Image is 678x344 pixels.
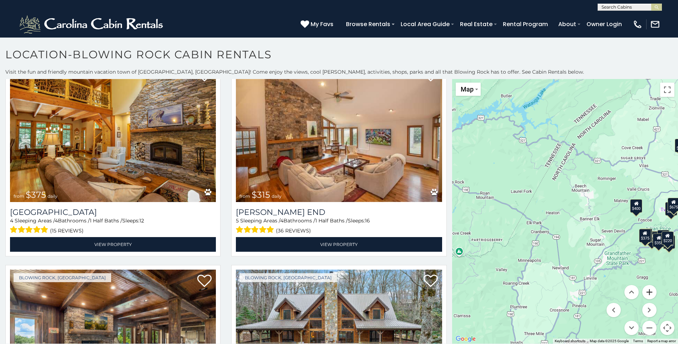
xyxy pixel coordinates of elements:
span: 5 [236,217,239,224]
button: Zoom out [642,321,657,335]
a: Add to favorites [424,274,438,289]
a: Real Estate [456,18,496,30]
a: Moss End from $315 daily [236,64,442,202]
div: $315 [665,202,677,216]
a: Mountain Song Lodge from $375 daily [10,64,216,202]
div: $400 [630,199,642,213]
span: 4 [280,217,283,224]
span: 4 [10,217,13,224]
img: White-1-2.png [18,14,166,35]
div: $375 [639,229,651,242]
button: Move up [624,285,639,299]
button: Move left [607,303,621,317]
a: View Property [236,237,442,252]
div: $410 [640,228,652,242]
div: $355 [653,234,665,247]
button: Map camera controls [660,321,674,335]
div: $165 [657,230,669,244]
img: Google [454,334,477,344]
a: [GEOGRAPHIC_DATA] [10,207,216,217]
div: Sleeping Areas / Bathrooms / Sleeps: [236,217,442,235]
a: Open this area in Google Maps (opens a new window) [454,334,477,344]
button: Zoom in [642,285,657,299]
div: $220 [662,231,674,245]
button: Toggle fullscreen view [660,83,674,97]
span: daily [272,193,282,199]
a: Terms (opens in new tab) [633,339,643,343]
a: Owner Login [583,18,625,30]
span: $315 [252,190,270,200]
a: [PERSON_NAME] End [236,207,442,217]
a: Rental Program [499,18,551,30]
a: My Favs [301,20,335,29]
div: Sleeping Areas / Bathrooms / Sleeps: [10,217,216,235]
button: Change map style [456,83,481,96]
span: Map [461,85,474,93]
span: 1 Half Baths / [315,217,348,224]
a: Report a map error [647,339,676,343]
span: 16 [365,217,370,224]
span: 12 [139,217,144,224]
div: $345 [663,235,675,249]
a: Browse Rentals [342,18,394,30]
a: About [555,18,580,30]
h3: Moss End [236,207,442,217]
a: Local Area Guide [397,18,453,30]
span: $375 [26,190,46,200]
span: (36 reviews) [276,226,311,235]
img: Mountain Song Lodge [10,64,216,202]
a: View Property [10,237,216,252]
button: Keyboard shortcuts [555,339,585,344]
span: 1 Half Baths / [90,217,122,224]
span: (15 reviews) [50,226,84,235]
span: daily [48,193,58,199]
span: My Favs [311,20,333,29]
img: phone-regular-white.png [633,19,643,29]
a: Blowing Rock, [GEOGRAPHIC_DATA] [14,273,111,282]
span: 4 [55,217,58,224]
a: Blowing Rock, [GEOGRAPHIC_DATA] [239,273,337,282]
img: Moss End [236,64,442,202]
h3: Mountain Song Lodge [10,207,216,217]
span: from [14,193,24,199]
a: Add to favorites [197,274,212,289]
img: mail-regular-white.png [650,19,660,29]
span: from [239,193,250,199]
button: Move down [624,321,639,335]
button: Move right [642,303,657,317]
span: Map data ©2025 Google [590,339,629,343]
